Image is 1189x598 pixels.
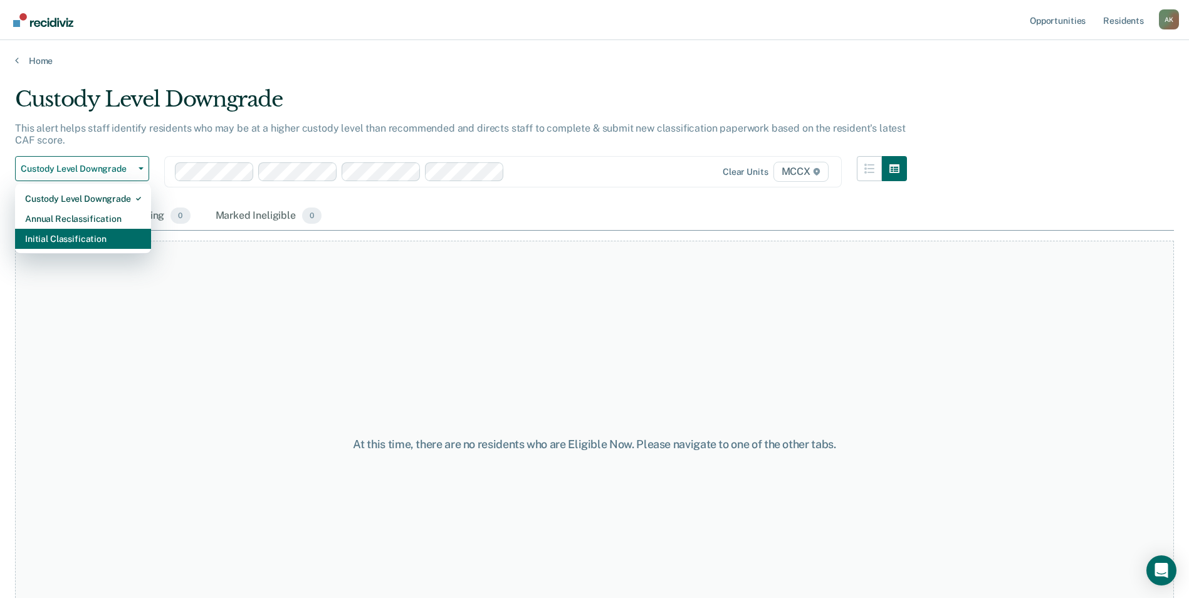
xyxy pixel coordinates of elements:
div: A K [1159,9,1179,29]
button: Profile dropdown button [1159,9,1179,29]
a: Home [15,55,1174,66]
div: Pending0 [124,202,192,230]
span: Custody Level Downgrade [21,164,134,174]
div: Custody Level Downgrade [15,87,907,122]
div: Initial Classification [25,229,141,249]
button: Custody Level Downgrade [15,156,149,181]
span: MCCX [773,162,829,182]
div: Marked Ineligible0 [213,202,325,230]
img: Recidiviz [13,13,73,27]
p: This alert helps staff identify residents who may be at a higher custody level than recommended a... [15,122,906,146]
div: Annual Reclassification [25,209,141,229]
div: Open Intercom Messenger [1146,555,1176,585]
div: At this time, there are no residents who are Eligible Now. Please navigate to one of the other tabs. [305,438,884,451]
span: 0 [170,207,190,224]
div: Custody Level Downgrade [25,189,141,209]
div: Clear units [723,167,768,177]
span: 0 [302,207,322,224]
